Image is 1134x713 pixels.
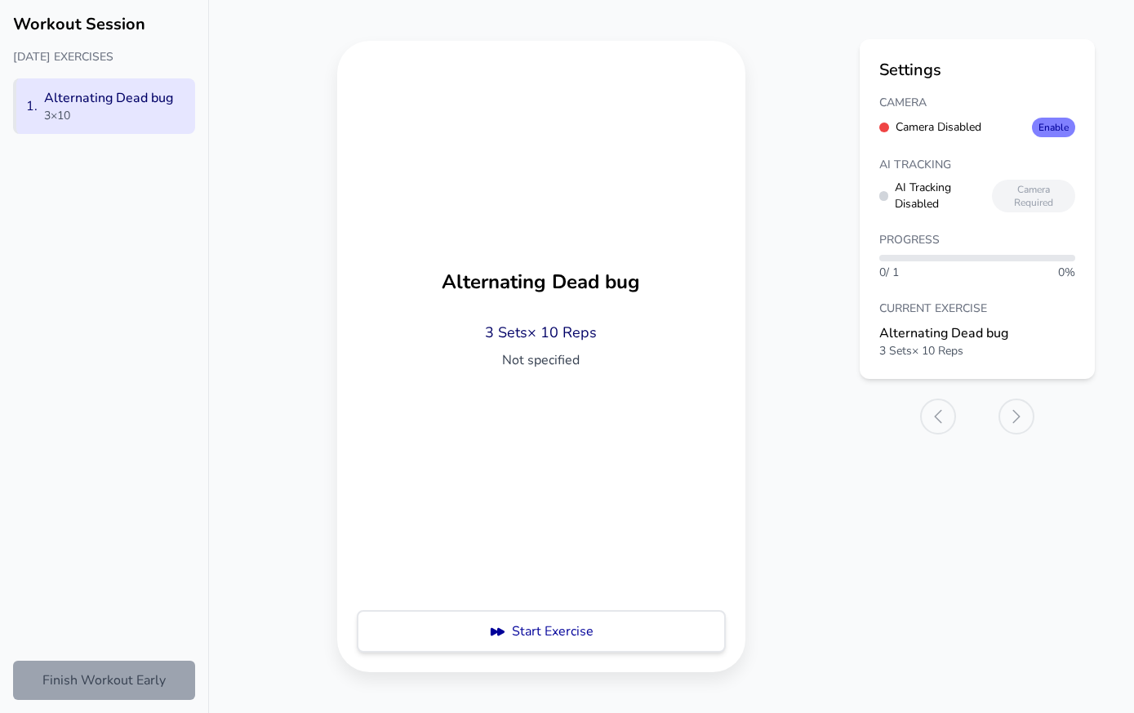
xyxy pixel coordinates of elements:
p: Not specified [370,350,713,370]
span: AI Tracking Disabled [895,180,992,212]
h3: Camera [879,95,1075,111]
div: Alternating Dead bug [879,323,1075,343]
span: 0 / 1 [879,265,899,281]
button: 1.Alternating Dead bug3×10 [13,78,195,134]
span: 0 % [1058,265,1075,281]
p: 3 Sets × 10 Reps [370,321,713,344]
button: Start Exercise [357,610,726,653]
div: Alternating Dead bug [44,88,173,108]
div: 3 Sets × 10 Reps [879,343,1075,359]
button: Enable [1032,118,1075,137]
h3: Progress [879,232,1075,248]
button: Finish Workout Early [13,661,195,700]
h2: Alternating Dead bug [442,269,640,295]
h1: Workout Session [13,13,195,36]
span: Camera Disabled [896,119,981,136]
h2: Settings [879,59,1075,82]
button: Camera Required [992,180,1075,212]
h3: AI Tracking [879,157,1075,173]
div: 1 . [26,96,38,116]
h3: Current Exercise [879,301,1075,317]
div: [DATE] Exercises [13,49,195,65]
div: 3 × 10 [44,108,173,124]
